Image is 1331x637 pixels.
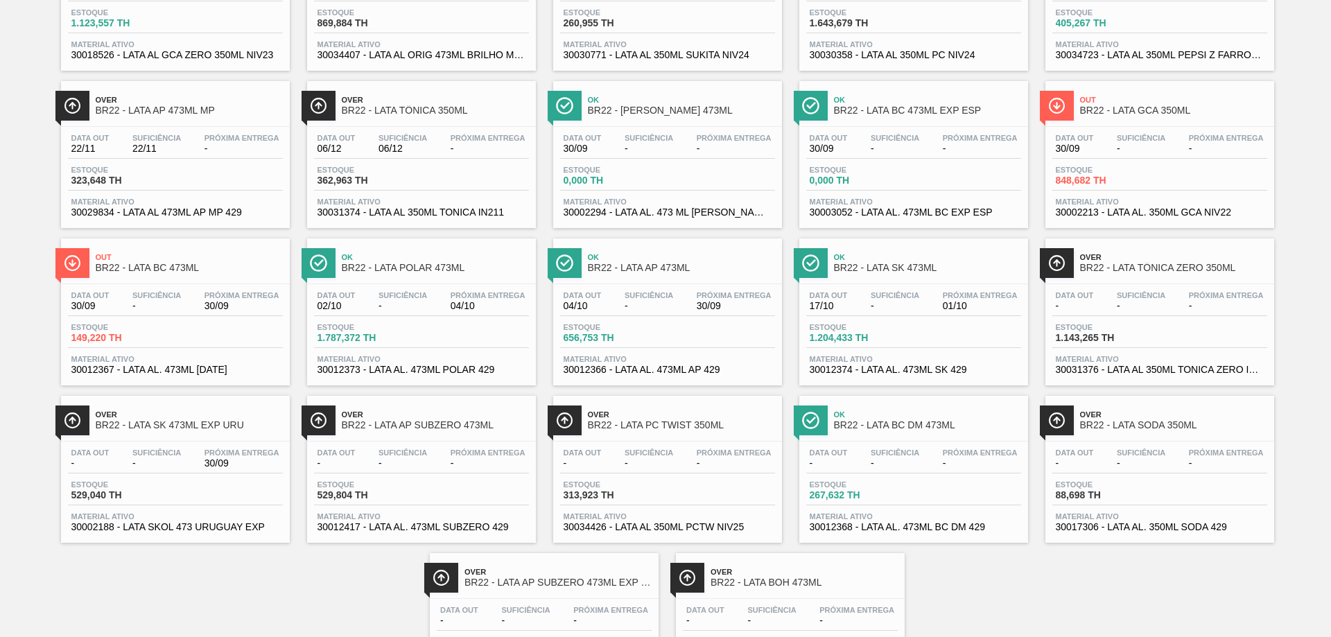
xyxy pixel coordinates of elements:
[625,458,673,469] span: -
[1189,291,1264,299] span: Próxima Entrega
[464,577,652,588] span: BR22 - LATA AP SUBZERO 473ML EXP URU
[317,291,356,299] span: Data out
[564,512,772,521] span: Material ativo
[564,40,772,49] span: Material ativo
[711,577,898,588] span: BR22 - LATA BOH 473ML
[1080,420,1267,430] span: BR22 - LATA SODA 350ML
[810,166,907,174] span: Estoque
[1117,134,1165,142] span: Suficiência
[1056,355,1264,363] span: Material ativo
[556,412,573,429] img: Ícone
[132,458,181,469] span: -
[697,301,772,311] span: 30/09
[810,448,848,457] span: Data out
[342,105,529,116] span: BR22 - LATA TÔNICA 350ML
[697,448,772,457] span: Próxima Entrega
[1035,228,1281,385] a: ÍconeOverBR22 - LATA TÔNICA ZERO 350MLData out-Suficiência-Próxima Entrega-Estoque1.143,265 THMat...
[379,301,427,311] span: -
[625,291,673,299] span: Suficiência
[564,18,661,28] span: 260,955 TH
[96,253,283,261] span: Out
[686,606,724,614] span: Data out
[464,568,652,576] span: Over
[1117,291,1165,299] span: Suficiência
[810,480,907,489] span: Estoque
[96,96,283,104] span: Over
[379,134,427,142] span: Suficiência
[379,291,427,299] span: Suficiência
[1056,448,1094,457] span: Data out
[1056,301,1094,311] span: -
[810,301,848,311] span: 17/10
[556,254,573,272] img: Ícone
[317,198,525,206] span: Material ativo
[564,458,602,469] span: -
[64,412,81,429] img: Ícone
[317,448,356,457] span: Data out
[810,333,907,343] span: 1.204,433 TH
[564,480,661,489] span: Estoque
[96,420,283,430] span: BR22 - LATA SK 473ML EXP URU
[810,18,907,28] span: 1.643,679 TH
[317,8,415,17] span: Estoque
[1189,301,1264,311] span: -
[71,175,168,186] span: 323,648 TH
[132,301,181,311] span: -
[871,143,919,154] span: -
[834,420,1021,430] span: BR22 - LATA BC DM 473ML
[697,291,772,299] span: Próxima Entrega
[205,448,279,457] span: Próxima Entrega
[317,490,415,500] span: 529,804 TH
[625,301,673,311] span: -
[451,458,525,469] span: -
[64,254,81,272] img: Ícone
[1056,166,1153,174] span: Estoque
[71,198,279,206] span: Material ativo
[564,365,772,375] span: 30012366 - LATA AL. 473ML AP 429
[1056,8,1153,17] span: Estoque
[588,410,775,419] span: Over
[1189,143,1264,154] span: -
[96,263,283,273] span: BR22 - LATA BC 473ML
[564,355,772,363] span: Material ativo
[556,97,573,114] img: Ícone
[297,385,543,543] a: ÍconeOverBR22 - LATA AP SUBZERO 473MLData out-Suficiência-Próxima Entrega-Estoque529,804 THMateri...
[810,522,1018,532] span: 30012368 - LATA AL. 473ML BC DM 429
[789,385,1035,543] a: ÍconeOkBR22 - LATA BC DM 473MLData out-Suficiência-Próxima Entrega-Estoque267,632 THMaterial ativ...
[1080,410,1267,419] span: Over
[1056,143,1094,154] span: 30/09
[501,616,550,626] span: -
[564,166,661,174] span: Estoque
[205,458,279,469] span: 30/09
[1056,291,1094,299] span: Data out
[588,263,775,273] span: BR22 - LATA AP 473ML
[205,143,279,154] span: -
[871,448,919,457] span: Suficiência
[564,448,602,457] span: Data out
[1056,50,1264,60] span: 30034723 - LATA AL 350ML PEPSI Z FARROUPLILHA
[789,71,1035,228] a: ÍconeOkBR22 - LATA BC 473ML EXP ESPData out30/09Suficiência-Próxima Entrega-Estoque0,000 THMateri...
[573,606,648,614] span: Próxima Entrega
[810,198,1018,206] span: Material ativo
[342,420,529,430] span: BR22 - LATA AP SUBZERO 473ML
[317,301,356,311] span: 02/10
[317,522,525,532] span: 30012417 - LATA AL. 473ML SUBZERO 429
[342,410,529,419] span: Over
[1056,134,1094,142] span: Data out
[317,365,525,375] span: 30012373 - LATA AL. 473ML POLAR 429
[317,207,525,218] span: 30031374 - LATA AL 350ML TONICA IN211
[317,18,415,28] span: 869,884 TH
[451,448,525,457] span: Próxima Entrega
[1048,412,1065,429] img: Ícone
[317,333,415,343] span: 1.787,372 TH
[71,207,279,218] span: 30029834 - LATA AL 473ML AP MP 429
[810,40,1018,49] span: Material ativo
[810,134,848,142] span: Data out
[342,96,529,104] span: Over
[1056,18,1153,28] span: 405,267 TH
[310,254,327,272] img: Ícone
[871,291,919,299] span: Suficiência
[871,134,919,142] span: Suficiência
[1035,385,1281,543] a: ÍconeOverBR22 - LATA SODA 350MLData out-Suficiência-Próxima Entrega-Estoque88,698 THMaterial ativ...
[501,606,550,614] span: Suficiência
